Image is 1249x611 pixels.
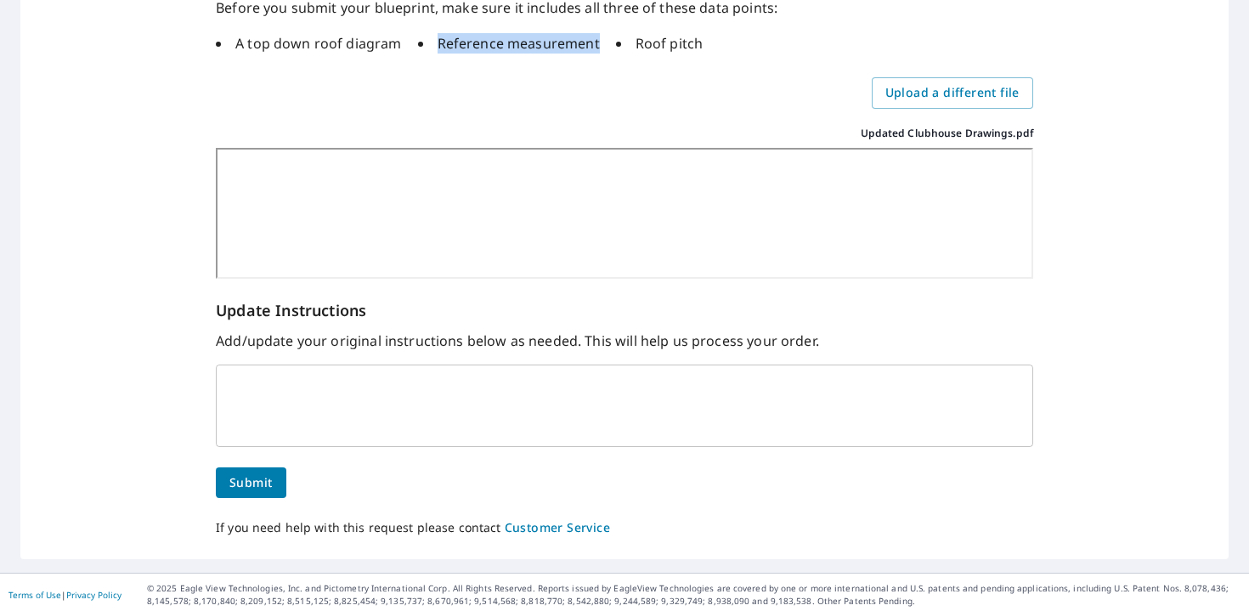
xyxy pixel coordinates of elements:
iframe: Updated Clubhouse Drawings.pdf [216,148,1033,279]
li: Roof pitch [616,33,704,54]
button: Customer Service [505,518,610,539]
p: Updated Clubhouse Drawings.pdf [861,126,1033,141]
span: Submit [229,472,272,494]
p: © 2025 Eagle View Technologies, Inc. and Pictometry International Corp. All Rights Reserved. Repo... [147,582,1241,608]
a: Privacy Policy [66,589,122,601]
p: If you need help with this request please contact [216,518,1033,539]
li: Reference measurement [418,33,600,54]
p: Update Instructions [216,299,1033,322]
label: Upload a different file [872,77,1033,109]
a: Terms of Use [8,589,61,601]
p: Add/update your original instructions below as needed. This will help us process your order. [216,331,1033,351]
p: | [8,590,122,600]
button: Submit [216,467,285,499]
li: A top down roof diagram [216,33,401,54]
span: Upload a different file [885,82,1020,104]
